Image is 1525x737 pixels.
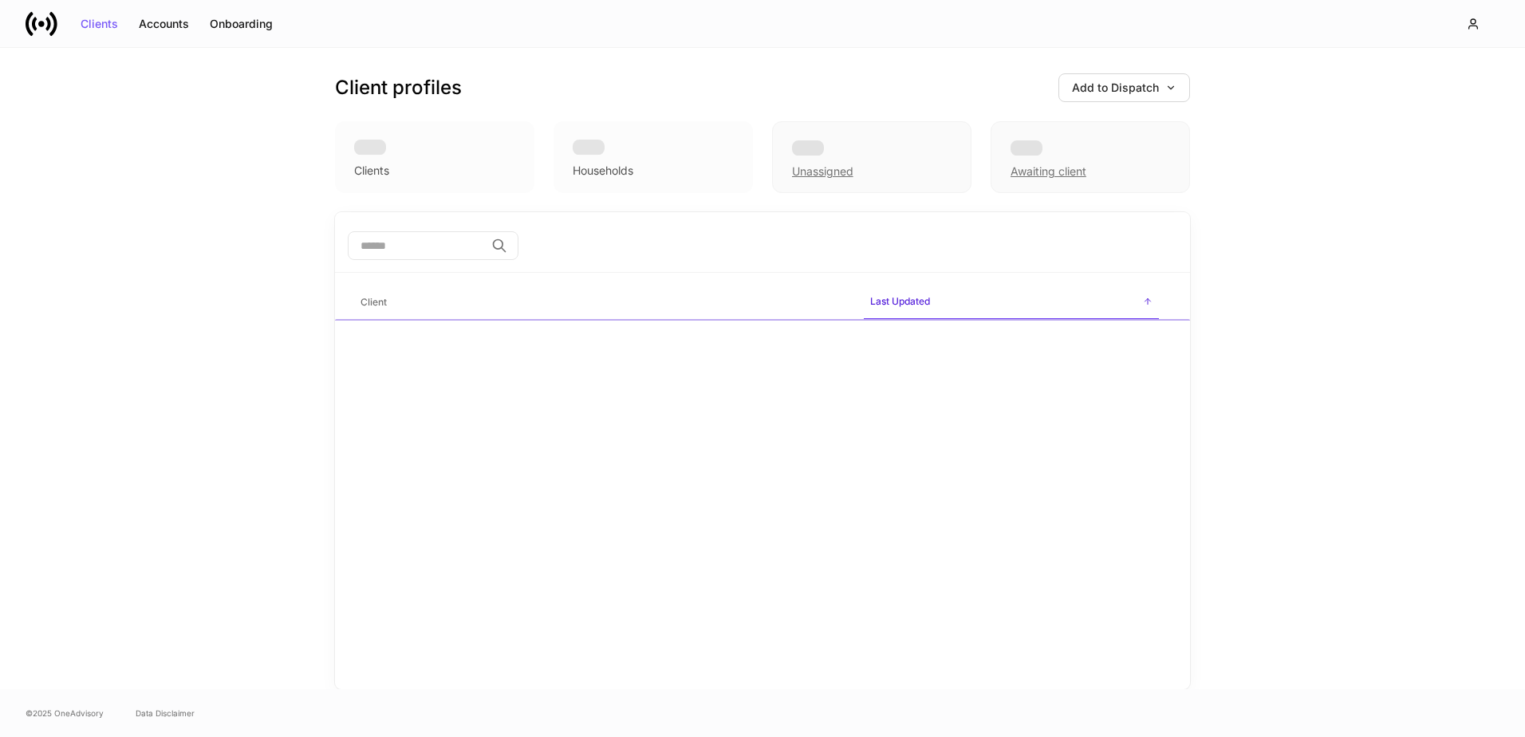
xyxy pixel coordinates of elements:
div: Add to Dispatch [1072,82,1176,93]
h6: Client [361,294,387,309]
div: Unassigned [792,164,853,179]
div: Clients [81,18,118,30]
a: Data Disclaimer [136,707,195,719]
h3: Client profiles [335,75,462,100]
span: © 2025 OneAdvisory [26,707,104,719]
div: Households [573,163,633,179]
button: Add to Dispatch [1058,73,1190,102]
div: Awaiting client [991,121,1190,193]
h6: Last Updated [870,294,930,309]
button: Accounts [128,11,199,37]
span: Last Updated [864,286,1159,320]
div: Clients [354,163,389,179]
div: Onboarding [210,18,273,30]
div: Accounts [139,18,189,30]
button: Clients [70,11,128,37]
span: Client [354,286,851,319]
button: Onboarding [199,11,283,37]
div: Unassigned [772,121,971,193]
div: Awaiting client [1011,164,1086,179]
